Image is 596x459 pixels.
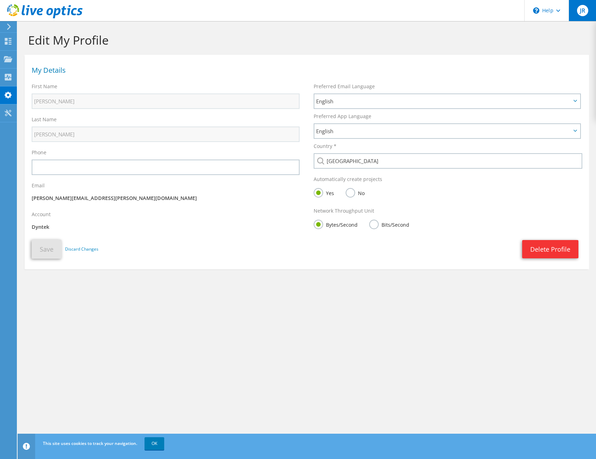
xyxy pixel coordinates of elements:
label: Account [32,211,51,218]
label: Preferred Email Language [314,83,375,90]
svg: \n [533,7,539,14]
span: English [316,97,571,105]
p: Dyntek [32,223,300,231]
label: Automatically create projects [314,176,382,183]
label: No [346,188,365,197]
h1: My Details [32,67,578,74]
label: Last Name [32,116,57,123]
span: This site uses cookies to track your navigation. [43,440,137,446]
label: Bytes/Second [314,220,358,228]
label: Network Throughput Unit [314,207,374,214]
label: First Name [32,83,57,90]
label: Country * [314,143,337,150]
label: Phone [32,149,46,156]
label: Yes [314,188,334,197]
label: Bits/Second [369,220,409,228]
label: Preferred App Language [314,113,371,120]
a: Discard Changes [65,245,98,253]
h1: Edit My Profile [28,33,582,47]
label: Email [32,182,45,189]
button: Save [32,240,62,259]
span: English [316,127,571,135]
span: JR [577,5,588,16]
a: Delete Profile [522,240,578,258]
a: OK [145,437,164,450]
p: [PERSON_NAME][EMAIL_ADDRESS][PERSON_NAME][DOMAIN_NAME] [32,194,300,202]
